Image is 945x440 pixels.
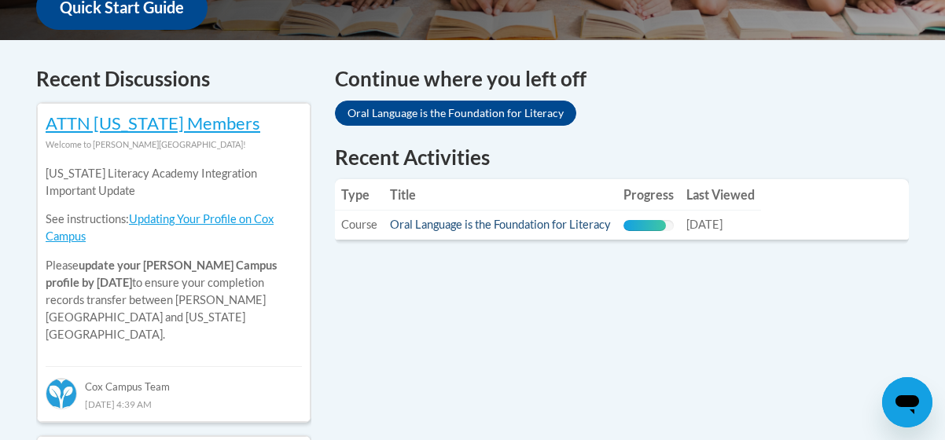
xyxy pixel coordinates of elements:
h1: Recent Activities [335,143,909,171]
b: update your [PERSON_NAME] Campus profile by [DATE] [46,258,277,289]
th: Type [335,179,384,211]
div: Cox Campus Team [46,366,302,394]
span: [DATE] [686,218,723,231]
span: Course [341,218,377,231]
p: See instructions: [46,211,302,245]
h4: Recent Discussions [36,64,311,94]
div: Please to ensure your completion records transfer between [PERSON_NAME][GEOGRAPHIC_DATA] and [US_... [46,153,302,355]
th: Progress [617,179,680,211]
a: Oral Language is the Foundation for Literacy [390,218,611,231]
th: Title [384,179,617,211]
div: Welcome to [PERSON_NAME][GEOGRAPHIC_DATA]! [46,136,302,153]
a: ATTN [US_STATE] Members [46,112,260,134]
a: Oral Language is the Foundation for Literacy [335,101,576,126]
h4: Continue where you left off [335,64,909,94]
div: Progress, % [623,220,666,231]
th: Last Viewed [680,179,761,211]
a: Updating Your Profile on Cox Campus [46,212,274,243]
p: [US_STATE] Literacy Academy Integration Important Update [46,165,302,200]
iframe: Button to launch messaging window [882,377,932,427]
img: Cox Campus Team [46,378,77,409]
div: [DATE] 4:39 AM [46,395,302,412]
